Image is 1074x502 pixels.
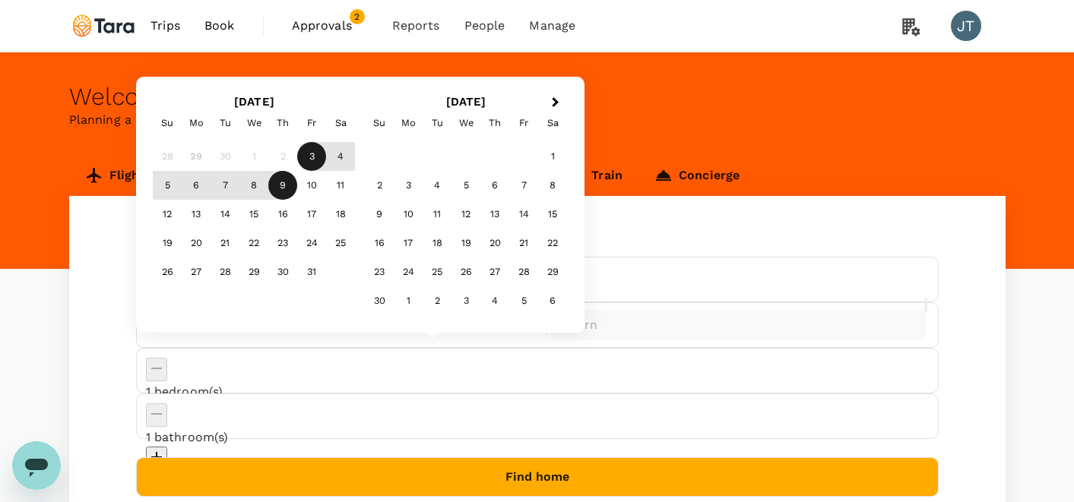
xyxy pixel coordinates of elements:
[551,159,638,196] a: Train
[182,229,211,257] div: Choose Monday, October 20th, 2025
[69,111,1006,129] p: Planning a business trip? Get started from here.
[292,17,368,35] span: Approvals
[365,200,394,229] div: Choose Sunday, November 9th, 2025
[451,171,480,200] div: Choose Wednesday, November 5th, 2025
[146,358,167,381] button: decrease
[211,229,239,257] div: Choose Tuesday, October 21st, 2025
[148,95,360,109] h2: [DATE]
[239,200,268,229] div: Choose Wednesday, October 15th, 2025
[951,11,981,41] div: JT
[480,257,509,286] div: Choose Thursday, November 27th, 2025
[326,200,355,229] div: Choose Saturday, October 18th, 2025
[394,257,423,286] div: Choose Monday, November 24th, 2025
[451,109,480,137] div: Wednesday
[509,171,538,200] div: Choose Friday, November 7th, 2025
[297,142,326,171] div: Not available Friday, October 3rd, 2025
[451,257,480,286] div: Choose Wednesday, November 26th, 2025
[146,428,929,447] p: 1 bathroom(s)
[182,257,211,286] div: Choose Monday, October 27th, 2025
[239,109,268,137] div: Wednesday
[365,286,394,315] div: Choose Sunday, November 30th, 2025
[69,159,161,196] a: Flight
[69,9,139,43] img: Tara Climate Ltd
[182,109,211,137] div: Monday
[924,298,927,312] button: Clear
[239,171,268,200] div: Choose Wednesday, October 8th, 2025
[509,286,538,315] div: Choose Friday, December 5th, 2025
[153,257,182,286] div: Choose Sunday, October 26th, 2025
[538,286,567,315] div: Choose Saturday, December 6th, 2025
[394,109,423,137] div: Monday
[239,229,268,257] div: Choose Wednesday, October 22nd, 2025
[150,17,180,35] span: Trips
[365,171,394,200] div: Choose Sunday, November 2nd, 2025
[211,171,239,200] div: Choose Tuesday, October 7th, 2025
[182,142,211,171] div: Not available Monday, September 29th, 2025
[394,229,423,257] div: Choose Monday, November 17th, 2025
[268,171,297,200] div: Choose Thursday, October 9th, 2025
[423,200,451,229] div: Choose Tuesday, November 11th, 2025
[538,257,567,286] div: Choose Saturday, November 29th, 2025
[464,17,505,35] span: People
[451,200,480,229] div: Choose Wednesday, November 12th, 2025
[12,441,61,490] iframe: Button to launch messaging window
[297,171,326,200] div: Choose Friday, October 10th, 2025
[451,229,480,257] div: Choose Wednesday, November 19th, 2025
[538,229,567,257] div: Choose Saturday, November 22nd, 2025
[211,109,239,137] div: Tuesday
[69,83,1006,111] div: Welcome back , [PERSON_NAME] .
[423,171,451,200] div: Choose Tuesday, November 4th, 2025
[211,142,239,171] div: Not available Tuesday, September 30th, 2025
[211,200,239,229] div: Choose Tuesday, October 14th, 2025
[423,257,451,286] div: Choose Tuesday, November 25th, 2025
[146,383,929,401] p: 1 bedroom(s)
[268,109,297,137] div: Thursday
[451,286,480,315] div: Choose Wednesday, December 3rd, 2025
[480,286,509,315] div: Choose Thursday, December 4th, 2025
[136,457,939,497] button: Find home
[392,17,440,35] span: Reports
[480,229,509,257] div: Choose Thursday, November 20th, 2025
[297,109,326,137] div: Friday
[182,200,211,229] div: Choose Monday, October 13th, 2025
[509,109,538,137] div: Friday
[365,257,394,286] div: Choose Sunday, November 23rd, 2025
[394,200,423,229] div: Choose Monday, November 10th, 2025
[153,142,355,286] div: Month October, 2025
[153,109,182,137] div: Sunday
[545,91,569,115] button: Next Month
[529,17,575,35] span: Manage
[326,229,355,257] div: Choose Saturday, October 25th, 2025
[204,17,235,35] span: Book
[182,171,211,200] div: Choose Monday, October 6th, 2025
[365,142,567,315] div: Month November, 2025
[509,200,538,229] div: Choose Friday, November 14th, 2025
[146,403,167,427] button: decrease
[394,171,423,200] div: Choose Monday, November 3rd, 2025
[365,109,394,137] div: Sunday
[538,142,567,171] div: Choose Saturday, November 1st, 2025
[211,257,239,286] div: Choose Tuesday, October 28th, 2025
[268,142,297,171] div: Not available Thursday, October 2nd, 2025
[297,257,326,286] div: Choose Friday, October 31st, 2025
[538,171,567,200] div: Choose Saturday, November 8th, 2025
[509,229,538,257] div: Choose Friday, November 21st, 2025
[480,200,509,229] div: Choose Thursday, November 13th, 2025
[556,316,920,334] p: Return
[153,200,182,229] div: Choose Sunday, October 12th, 2025
[326,142,355,171] div: Choose Saturday, October 4th, 2025
[927,304,930,307] button: Open
[153,171,182,200] div: Choose Sunday, October 5th, 2025
[239,257,268,286] div: Choose Wednesday, October 29th, 2025
[153,229,182,257] div: Choose Sunday, October 19th, 2025
[423,109,451,137] div: Tuesday
[268,229,297,257] div: Choose Thursday, October 23rd, 2025
[638,159,756,196] a: Concierge
[326,171,355,200] div: Choose Saturday, October 11th, 2025
[297,229,326,257] div: Choose Friday, October 24th, 2025
[268,200,297,229] div: Choose Thursday, October 16th, 2025
[538,200,567,229] div: Choose Saturday, November 15th, 2025
[509,257,538,286] div: Choose Friday, November 28th, 2025
[423,286,451,315] div: Choose Tuesday, December 2nd, 2025
[350,9,365,24] span: 2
